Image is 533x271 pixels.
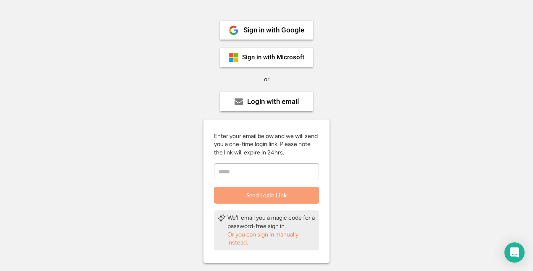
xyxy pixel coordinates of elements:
img: 1024px-Google__G__Logo.svg.png [229,25,239,35]
img: ms-symbollockup_mssymbol_19.png [229,53,239,63]
div: We'll email you a magic code for a password-free sign in. [227,214,316,230]
button: Send Login Link [214,187,319,204]
div: Login with email [247,98,299,105]
div: Sign in with Microsoft [242,54,304,61]
div: Or you can sign in manually instead. [227,231,316,247]
div: Open Intercom Messenger [504,242,525,263]
div: Sign in with Google [243,27,304,34]
div: Enter your email below and we will send you a one-time login link. Please note the link will expi... [214,132,319,157]
div: or [264,75,269,84]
